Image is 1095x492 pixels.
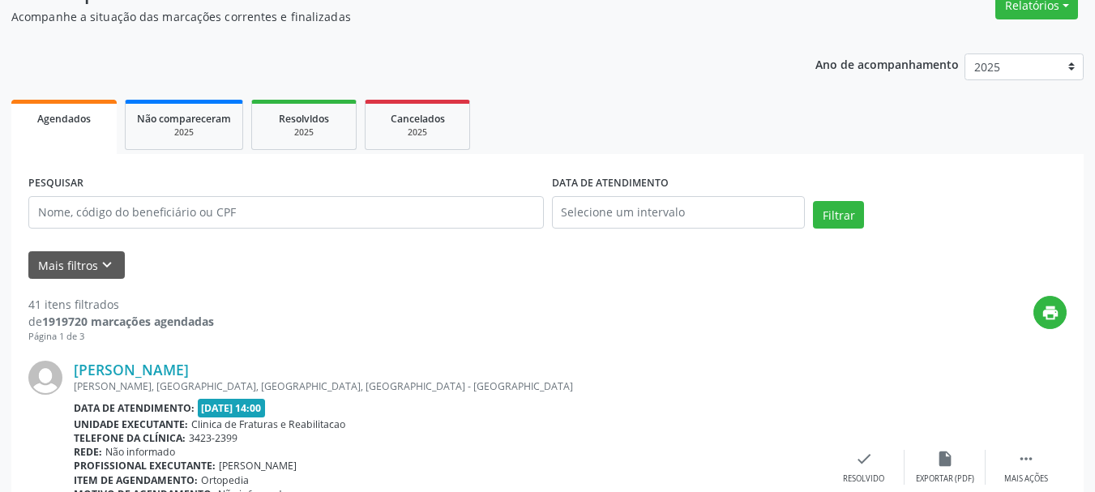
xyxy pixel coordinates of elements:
label: PESQUISAR [28,171,83,196]
label: DATA DE ATENDIMENTO [552,171,669,196]
span: Não compareceram [137,112,231,126]
div: Página 1 de 3 [28,330,214,344]
div: 2025 [263,126,344,139]
i: insert_drive_file [936,450,954,468]
button: print [1033,296,1067,329]
b: Profissional executante: [74,459,216,473]
span: [PERSON_NAME] [219,459,297,473]
span: Não informado [105,445,175,459]
i: check [855,450,873,468]
span: Agendados [37,112,91,126]
b: Telefone da clínica: [74,431,186,445]
span: 3423-2399 [189,431,237,445]
div: [PERSON_NAME], [GEOGRAPHIC_DATA], [GEOGRAPHIC_DATA], [GEOGRAPHIC_DATA] - [GEOGRAPHIC_DATA] [74,379,823,393]
span: Resolvidos [279,112,329,126]
strong: 1919720 marcações agendadas [42,314,214,329]
p: Ano de acompanhamento [815,53,959,74]
span: Clinica de Fraturas e Reabilitacao [191,417,345,431]
i: keyboard_arrow_down [98,256,116,274]
b: Unidade executante: [74,417,188,431]
input: Selecione um intervalo [552,196,806,229]
a: [PERSON_NAME] [74,361,189,379]
span: Ortopedia [201,473,249,487]
div: 41 itens filtrados [28,296,214,313]
b: Data de atendimento: [74,401,195,415]
div: de [28,313,214,330]
input: Nome, código do beneficiário ou CPF [28,196,544,229]
b: Rede: [74,445,102,459]
span: Cancelados [391,112,445,126]
button: Filtrar [813,201,864,229]
button: Mais filtroskeyboard_arrow_down [28,251,125,280]
div: Mais ações [1004,473,1048,485]
i:  [1017,450,1035,468]
div: Exportar (PDF) [916,473,974,485]
div: 2025 [377,126,458,139]
img: img [28,361,62,395]
div: Resolvido [843,473,884,485]
b: Item de agendamento: [74,473,198,487]
span: [DATE] 14:00 [198,399,266,417]
div: 2025 [137,126,231,139]
p: Acompanhe a situação das marcações correntes e finalizadas [11,8,762,25]
i: print [1042,304,1059,322]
